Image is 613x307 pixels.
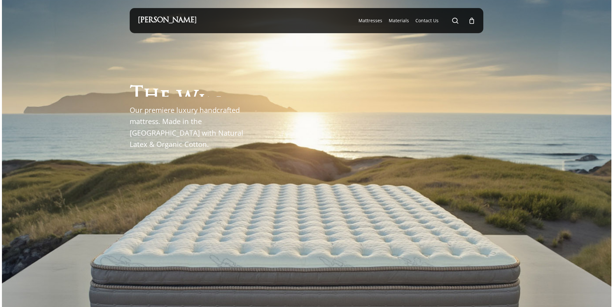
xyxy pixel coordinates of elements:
span: h [143,87,160,107]
span: n [206,95,222,114]
nav: Main Menu [355,8,475,33]
span: T [130,86,143,105]
span: Mattresses [358,17,382,24]
a: Mattresses [358,17,382,24]
a: Cart [468,17,475,24]
span: i [198,92,206,112]
a: Contact Us [415,17,439,24]
a: [PERSON_NAME] [138,17,197,24]
a: Materials [389,17,409,24]
span: W [177,91,198,110]
span: Contact Us [415,17,439,24]
span: e [160,89,170,108]
h1: The Windsor [130,77,277,97]
span: Materials [389,17,409,24]
p: Our premiere luxury handcrafted mattress. Made in the [GEOGRAPHIC_DATA] with Natural Latex & Orga... [130,104,250,150]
